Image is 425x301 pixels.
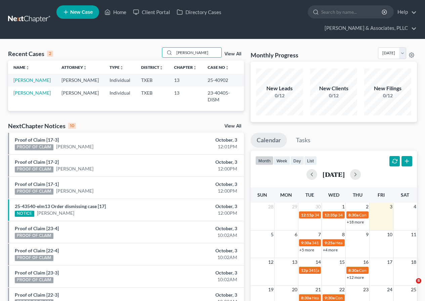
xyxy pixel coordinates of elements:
i: unfold_more [120,66,124,70]
span: 23 [363,286,369,294]
span: Hearing for [PERSON_NAME] [335,240,388,245]
span: 14 [315,258,322,266]
div: PROOF OF CLAIM [15,189,53,195]
button: day [290,156,304,165]
td: 13 [169,74,202,86]
span: 20 [291,286,298,294]
span: 5 [270,231,274,239]
span: Mon [280,192,292,198]
div: October, 3 [167,137,237,143]
a: Case Nounfold_more [208,65,229,70]
i: unfold_more [193,66,197,70]
div: 0/12 [310,92,357,99]
div: 10 [68,123,76,129]
a: Chapterunfold_more [174,65,197,70]
a: +18 more [347,219,364,224]
div: October, 3 [167,269,237,276]
td: [PERSON_NAME] [56,74,104,86]
span: 24 [386,286,393,294]
span: 28 [267,203,274,211]
span: Wed [328,192,339,198]
span: 30 [315,203,322,211]
span: 12 [267,258,274,266]
a: View All [224,124,241,129]
span: 12:15p [301,212,314,217]
a: [PERSON_NAME] [56,188,93,194]
div: PROOF OF CLAIM [15,166,53,172]
div: October, 3 [167,292,237,298]
a: Client Portal [130,6,173,18]
span: 8 [416,278,421,284]
a: Proof of Claim [22-4] [15,248,59,253]
div: October, 3 [167,159,237,165]
td: [PERSON_NAME] [56,87,104,106]
iframe: Intercom live chat [402,278,418,294]
div: 0/12 [256,92,303,99]
span: 12p [301,268,308,273]
div: October, 3 [167,247,237,254]
a: Districtunfold_more [141,65,163,70]
span: Sat [401,192,409,198]
span: 7 [317,231,322,239]
a: Directory Cases [173,6,225,18]
div: 12:01PM [167,143,237,150]
span: 9:30a [325,295,335,300]
span: 8:30a [348,212,358,217]
h3: Monthly Progress [251,51,298,59]
div: PROOF OF CLAIM [15,255,53,261]
a: +4 more [323,247,338,252]
span: 17 [386,258,393,266]
span: 9 [365,231,369,239]
a: +5 more [299,247,314,252]
div: NOTICE [15,211,34,217]
div: New Leads [256,85,303,92]
div: 0/12 [364,92,411,99]
div: 12:00PM [167,165,237,172]
span: Confirmation hearing for [PERSON_NAME] [335,295,412,300]
span: Tue [305,192,314,198]
span: 341(a) meeting for [PERSON_NAME] [309,268,374,273]
i: unfold_more [225,66,229,70]
a: [PERSON_NAME] [13,77,51,83]
span: 21 [315,286,322,294]
button: month [255,156,273,165]
div: PROOF OF CLAIM [15,144,53,150]
div: October, 3 [167,181,237,188]
td: Individual [104,87,136,106]
span: 341(a) meeting for [PERSON_NAME] [314,212,379,217]
div: 10:02AM [167,276,237,283]
span: 8:30a [301,295,311,300]
div: New Clients [310,85,357,92]
div: 12:00PM [167,210,237,216]
a: Attorneyunfold_more [61,65,87,70]
input: Search by name... [321,6,383,18]
a: View All [224,52,241,56]
a: [PERSON_NAME] [56,143,93,150]
span: 10 [386,231,393,239]
div: Recent Cases [8,50,53,58]
td: Individual [104,74,136,86]
td: TXEB [136,74,169,86]
div: 10:02AM [167,232,237,239]
input: Search by name... [174,48,221,57]
a: [PERSON_NAME] [56,165,93,172]
span: 16 [363,258,369,266]
span: 9:30a [301,240,311,245]
span: Hearing for [PERSON_NAME] [312,295,364,300]
div: PROOF OF CLAIM [15,277,53,283]
a: Proof of Claim [17-1] [15,181,59,187]
div: October, 3 [167,225,237,232]
span: 4 [413,203,417,211]
a: +12 more [347,275,364,280]
a: Proof of Claim [17-2] [15,159,59,165]
a: Help [394,6,417,18]
span: 11 [410,231,417,239]
a: Home [101,6,130,18]
a: Proof of Claim [23-4] [15,225,59,231]
span: 8 [341,231,345,239]
h2: [DATE] [323,171,345,178]
a: 25-43540-elm13 Order dismissing case [17] [15,203,106,209]
a: Nameunfold_more [13,65,30,70]
button: week [273,156,290,165]
div: New Filings [364,85,411,92]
